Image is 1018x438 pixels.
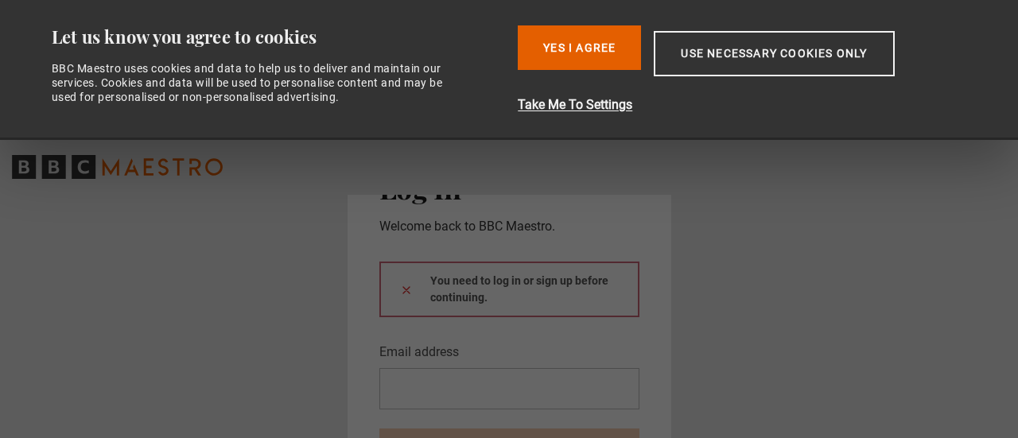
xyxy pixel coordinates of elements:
button: Yes I Agree [518,25,641,70]
div: BBC Maestro uses cookies and data to help us to deliver and maintain our services. Cookies and da... [52,61,460,105]
p: Welcome back to BBC Maestro. [379,217,639,236]
div: Let us know you agree to cookies [52,25,506,48]
button: Use necessary cookies only [654,31,894,76]
div: You need to log in or sign up before continuing. [379,262,639,317]
h2: Log In [379,171,639,204]
button: Take Me To Settings [518,95,978,114]
svg: BBC Maestro [12,155,223,179]
label: Email address [379,343,459,362]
